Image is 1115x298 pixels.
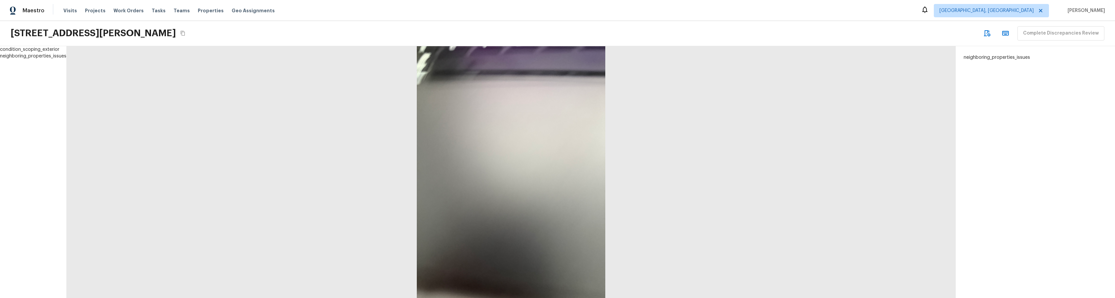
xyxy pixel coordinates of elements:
[85,7,106,14] span: Projects
[179,29,187,38] button: Copy Address
[23,7,44,14] span: Maestro
[956,46,1115,298] div: neighboring_properties_issues
[939,7,1034,14] span: [GEOGRAPHIC_DATA], [GEOGRAPHIC_DATA]
[1065,7,1105,14] span: [PERSON_NAME]
[113,7,144,14] span: Work Orders
[152,8,166,13] span: Tasks
[198,7,224,14] span: Properties
[232,7,275,14] span: Geo Assignments
[174,7,190,14] span: Teams
[63,7,77,14] span: Visits
[11,27,176,39] h2: [STREET_ADDRESS][PERSON_NAME]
